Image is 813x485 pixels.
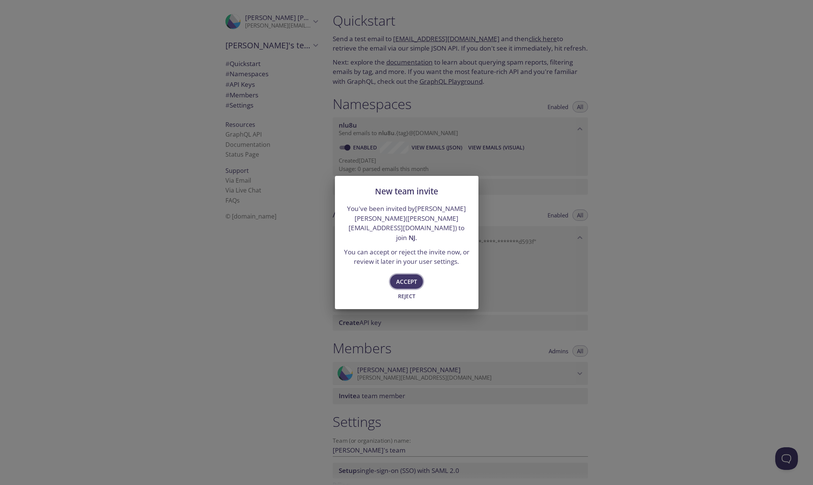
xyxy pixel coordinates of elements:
p: You've been invited by [PERSON_NAME] [PERSON_NAME] ( ) to join . [344,204,469,243]
button: Reject [395,290,419,302]
span: Reject [396,292,417,301]
p: You can accept or reject the invite now, or review it later in your user settings. [344,247,469,266]
span: Accept [396,277,417,286]
span: New team invite [375,186,438,197]
button: Accept [390,274,423,289]
span: NJ [409,233,415,242]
